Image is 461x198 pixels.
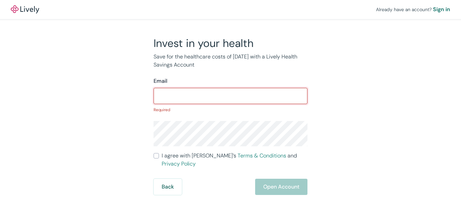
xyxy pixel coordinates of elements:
[154,53,307,69] p: Save for the healthcare costs of [DATE] with a Lively Health Savings Account
[154,179,182,195] button: Back
[11,5,39,14] img: Lively
[433,5,450,14] a: Sign in
[11,5,39,14] a: LivelyLively
[376,5,450,14] div: Already have an account?
[154,107,307,113] p: Required
[162,160,196,167] a: Privacy Policy
[238,152,286,159] a: Terms & Conditions
[154,36,307,50] h2: Invest in your health
[154,77,167,85] label: Email
[162,152,307,168] span: I agree with [PERSON_NAME]’s and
